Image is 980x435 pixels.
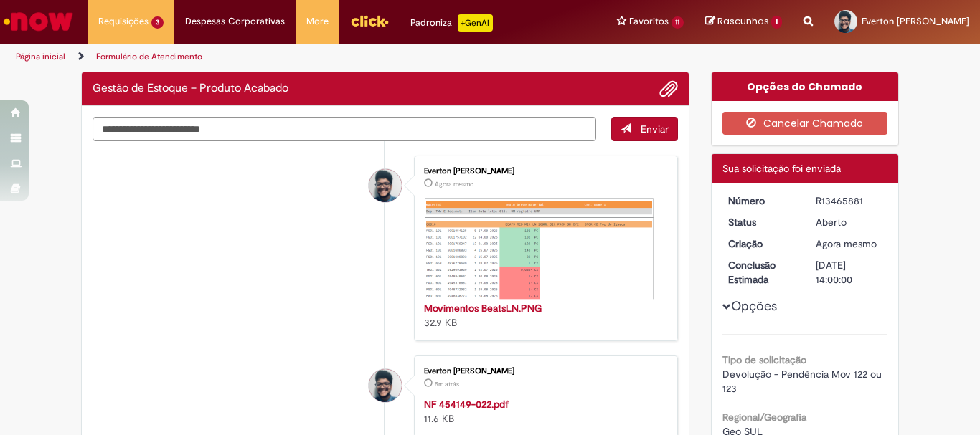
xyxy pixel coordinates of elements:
a: Rascunhos [705,15,782,29]
div: 31/08/2025 23:04:39 [816,236,882,251]
time: 31/08/2025 23:04:39 [816,237,877,250]
dt: Número [717,193,806,208]
p: +GenAi [458,14,493,32]
dt: Criação [717,236,806,251]
span: Rascunhos [717,14,769,28]
b: Regional/Geografia [722,411,806,424]
time: 31/08/2025 23:04:11 [435,180,473,188]
div: Everton [PERSON_NAME] [424,167,663,176]
span: More [306,14,329,29]
span: Despesas Corporativas [185,14,285,29]
b: Tipo de solicitação [722,353,806,366]
div: Padroniza [410,14,493,32]
textarea: Digite sua mensagem aqui... [93,117,596,141]
dt: Status [717,215,806,229]
dt: Conclusão Estimada [717,258,806,287]
span: Favoritos [629,14,669,29]
img: click_logo_yellow_360x200.png [350,10,389,32]
h2: Gestão de Estoque – Produto Acabado Histórico de tíquete [93,82,288,95]
button: Enviar [611,117,678,141]
ul: Trilhas de página [11,44,643,70]
div: Opções do Chamado [712,72,899,101]
a: Movimentos BeatsLN.PNG [424,302,542,315]
button: Cancelar Chamado [722,112,888,135]
div: Everton Aciole Da Silva [369,369,402,402]
span: 5m atrás [435,380,459,388]
div: [DATE] 14:00:00 [816,258,882,287]
div: Everton Aciole Da Silva [369,169,402,202]
span: 3 [151,16,164,29]
a: NF 454149-022.pdf [424,398,509,411]
span: Everton [PERSON_NAME] [862,15,969,27]
div: Everton [PERSON_NAME] [424,367,663,376]
time: 31/08/2025 22:59:50 [435,380,459,388]
div: Aberto [816,215,882,229]
a: Página inicial [16,51,65,62]
span: 1 [771,16,782,29]
img: ServiceNow [1,7,75,36]
span: Sua solicitação foi enviada [722,162,841,175]
button: Adicionar anexos [659,80,678,98]
span: Agora mesmo [435,180,473,188]
div: 32.9 KB [424,301,663,330]
span: 11 [672,16,684,29]
a: Formulário de Atendimento [96,51,202,62]
div: 11.6 KB [424,397,663,426]
span: Agora mesmo [816,237,877,250]
span: Enviar [641,123,669,135]
span: Devolução - Pendência Mov 122 ou 123 [722,368,885,395]
span: Requisições [98,14,149,29]
div: R13465881 [816,193,882,208]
